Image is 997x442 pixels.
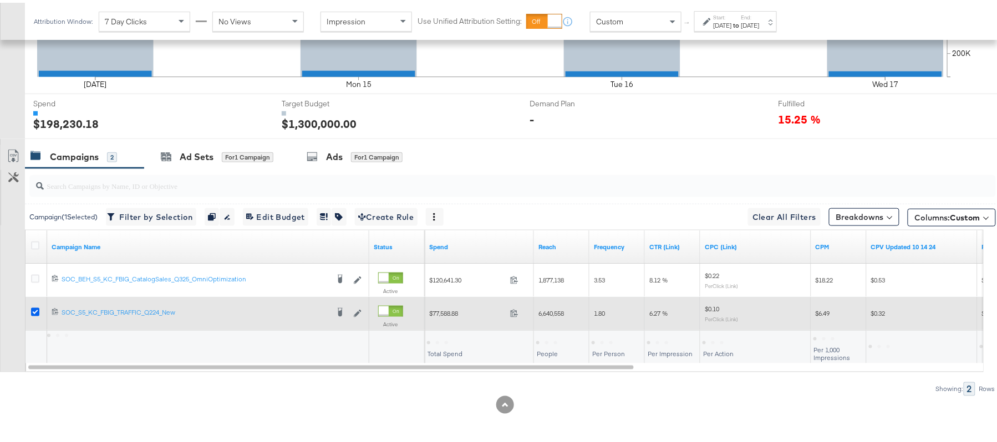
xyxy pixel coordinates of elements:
[429,273,506,281] span: $120,641.30
[741,18,760,27] div: [DATE]
[816,240,862,249] a: The average cost you've paid to have 1,000 impressions of your ad.
[592,347,625,355] span: Per Person
[816,273,833,281] span: $18.22
[705,313,738,320] sub: Per Click (Link)
[594,306,605,315] span: 1.80
[705,240,807,249] a: The average cost for each link click you've received from your ad.
[327,14,365,24] span: Impression
[703,347,734,355] span: Per Action
[778,109,821,124] span: 15.25 %
[358,208,414,222] span: Create Rule
[326,148,343,161] div: Ads
[106,205,196,223] button: Filter by Selection
[814,343,851,359] span: Per 1,000 Impressions
[741,11,760,18] label: End:
[33,15,93,23] div: Attribution Window:
[346,77,372,87] text: Mon 15
[33,96,116,106] span: Spend
[594,273,605,281] span: 3.53
[705,269,719,277] span: $0.22
[109,208,193,222] span: Filter by Selection
[649,306,668,315] span: 6.27 %
[872,77,898,87] text: Wed 17
[84,77,106,87] text: [DATE]
[649,240,696,249] a: The number of clicks received on a link in your ad divided by the number of impressions.
[50,148,99,161] div: Campaigns
[752,208,816,222] span: Clear All Filters
[218,14,251,24] span: No Views
[105,14,147,24] span: 7 Day Clicks
[62,272,328,281] div: SOC_BEH_S5_KC_FBIG_CatalogSales_Q325_OmniOptimization
[714,11,732,18] label: Start:
[33,113,99,129] div: $198,230.18
[915,209,980,220] span: Columns:
[950,210,980,220] span: Custom
[537,347,558,355] span: People
[829,205,899,223] button: Breakdowns
[816,306,830,315] span: $6.49
[62,272,328,283] a: SOC_BEH_S5_KC_FBIG_CatalogSales_Q325_OmniOptimization
[62,305,328,316] a: SOC_S5_KC_FBIG_TRAFFIC_Q224_New
[355,205,418,223] button: Create Rule
[594,240,640,249] a: The average number of times your ad was served to each person.
[180,148,213,161] div: Ad Sets
[418,13,522,24] label: Use Unified Attribution Setting:
[705,302,719,310] span: $0.10
[44,168,908,189] input: Search Campaigns by Name, ID or Objective
[714,18,732,27] div: [DATE]
[935,383,964,390] div: Showing:
[683,19,693,23] span: ↑
[732,18,741,27] strong: to
[611,77,633,87] text: Tue 16
[107,150,117,160] div: 2
[222,150,273,160] div: for 1 Campaign
[648,347,693,355] span: Per Impression
[538,240,585,249] a: The number of people your ad was served to.
[378,285,403,292] label: Active
[374,240,420,249] a: Shows the current state of your Ad Campaign.
[62,305,328,314] div: SOC_S5_KC_FBIG_TRAFFIC_Q224_New
[29,209,98,219] div: Campaign ( 1 Selected)
[538,273,564,281] span: 1,877,138
[871,273,886,281] span: $0.53
[979,383,996,390] div: Rows
[530,96,613,106] span: Demand Plan
[52,240,365,249] a: Your campaign name.
[428,347,462,355] span: Total Spend
[871,306,886,315] span: $0.32
[964,379,975,393] div: 2
[530,109,535,125] div: -
[649,273,668,281] span: 8.12 %
[246,208,305,222] span: Edit Budget
[378,318,403,325] label: Active
[282,113,357,129] div: $1,300,000.00
[778,96,861,106] span: Fulfilled
[705,280,738,286] sub: Per Click (Link)
[429,306,506,315] span: $77,588.88
[871,240,973,249] a: Updated Adobe CPV
[282,96,365,106] span: Target Budget
[748,205,821,223] button: Clear All Filters
[596,14,623,24] span: Custom
[429,240,530,249] a: The total amount spent to date.
[351,150,403,160] div: for 1 Campaign
[908,206,996,224] button: Columns:Custom
[538,306,564,315] span: 6,640,558
[243,205,308,223] button: Edit Budget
